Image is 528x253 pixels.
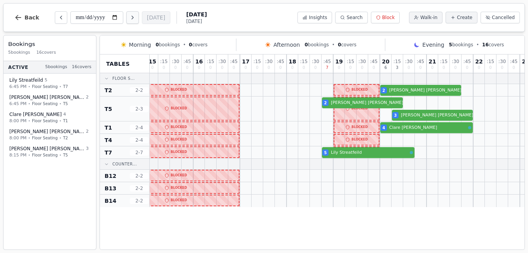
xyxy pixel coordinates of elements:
[28,152,30,158] span: •
[478,66,480,70] span: 0
[9,128,84,135] span: [PERSON_NAME] [PERSON_NAME]
[8,40,91,48] h3: Bookings
[393,59,401,64] span: : 15
[130,87,149,93] span: 2 - 2
[372,66,375,70] span: 0
[198,66,200,70] span: 0
[105,136,112,144] span: T4
[45,64,67,70] span: 5 bookings
[449,42,473,48] span: bookings
[186,18,207,25] span: [DATE]
[174,66,177,70] span: 0
[106,60,130,68] span: Tables
[86,128,89,135] span: 2
[86,146,89,152] span: 3
[105,197,116,205] span: B14
[45,77,47,84] span: 5
[130,137,149,143] span: 2 - 4
[151,66,154,70] span: 0
[9,77,43,83] span: Lily Streatfeild
[501,66,503,70] span: 0
[302,66,305,70] span: 0
[186,66,188,70] span: 0
[112,161,137,167] span: Counter...
[221,66,223,70] span: 0
[59,118,61,124] span: •
[9,135,26,141] span: 8:00 PM
[349,66,351,70] span: 0
[207,59,214,64] span: : 15
[219,59,226,64] span: : 30
[370,59,378,64] span: : 45
[55,11,67,24] button: Previous day
[331,149,408,156] span: Lily Streatfeild
[265,59,273,64] span: : 30
[186,11,207,18] span: [DATE]
[183,42,186,48] span: •
[32,152,58,158] span: Floor Seating
[9,83,26,90] span: 6:45 PM
[28,135,30,141] span: •
[409,12,442,23] button: Walk-in
[300,59,308,64] span: : 15
[105,105,112,113] span: T5
[428,59,436,64] span: 21
[9,100,26,107] span: 6:45 PM
[63,152,68,158] span: T5
[163,66,165,70] span: 0
[130,106,149,112] span: 2 - 3
[442,66,445,70] span: 0
[160,59,168,64] span: : 15
[323,59,331,64] span: : 45
[489,66,491,70] span: 0
[331,100,403,106] span: [PERSON_NAME] [PERSON_NAME]
[512,66,515,70] span: 0
[9,118,26,124] span: 8:00 PM
[28,101,30,107] span: •
[389,125,467,131] span: Clare [PERSON_NAME]
[9,146,84,152] span: [PERSON_NAME] [PERSON_NAME]
[394,112,397,118] span: 3
[346,14,362,21] span: Search
[309,14,327,21] span: Insights
[129,41,151,49] span: Morning
[454,66,456,70] span: 0
[382,14,395,21] span: Block
[209,66,212,70] span: 0
[5,109,94,127] button: Clare [PERSON_NAME]48:00 PM•Floor Seating•T1
[130,198,149,204] span: 2 - 2
[24,15,39,20] span: Back
[105,172,116,180] span: B12
[525,66,527,70] span: 0
[189,42,208,48] span: covers
[9,152,26,158] span: 8:15 PM
[184,59,191,64] span: : 45
[63,84,68,90] span: T7
[32,84,58,90] span: Floor Seating
[256,66,258,70] span: 0
[475,59,483,64] span: 22
[326,66,328,70] span: 7
[37,49,56,56] span: 16 covers
[172,59,179,64] span: : 30
[297,12,332,23] button: Insights
[338,42,357,48] span: covers
[189,42,192,47] span: 0
[28,84,30,90] span: •
[324,150,327,156] span: 5
[401,112,473,119] span: [PERSON_NAME] [PERSON_NAME]
[291,66,294,70] span: 0
[5,91,94,110] button: [PERSON_NAME] [PERSON_NAME]26:45 PM•Floor Seating•T5
[312,59,319,64] span: : 30
[105,124,112,132] span: T1
[130,173,149,179] span: 2 - 2
[304,42,329,48] span: bookings
[452,59,459,64] span: : 30
[324,100,327,106] span: 2
[422,41,444,49] span: Evening
[233,66,235,70] span: 0
[8,49,30,56] span: 5 bookings
[59,135,61,141] span: •
[498,59,506,64] span: : 30
[407,66,410,70] span: 0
